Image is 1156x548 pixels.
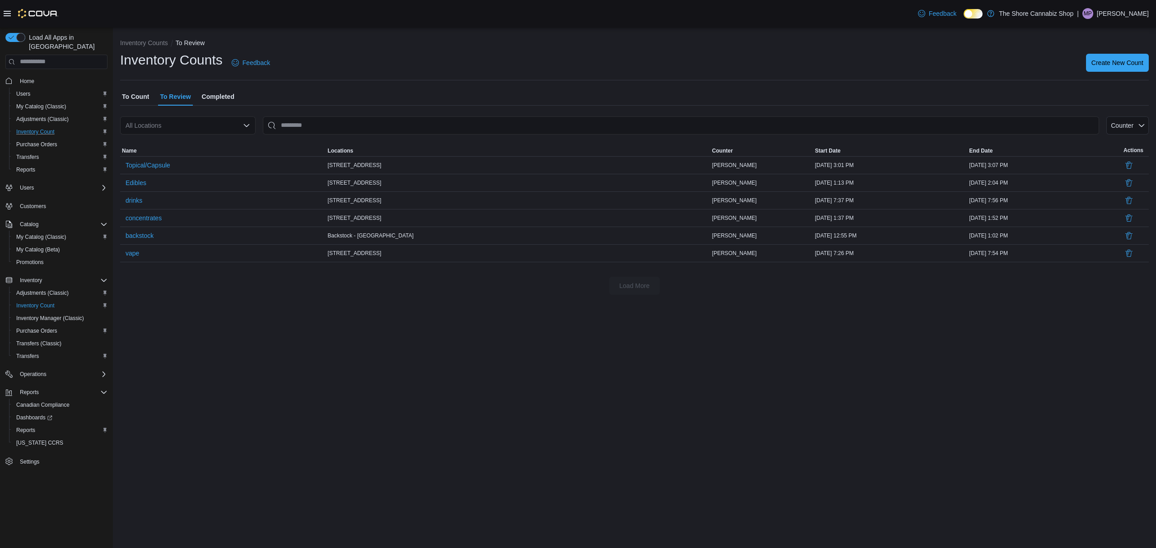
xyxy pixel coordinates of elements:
div: [DATE] 12:55 PM [813,230,968,241]
a: Customers [16,201,50,212]
button: Adjustments (Classic) [9,287,111,299]
span: Settings [16,455,107,467]
button: Counter [710,145,813,156]
span: Adjustments (Classic) [13,114,107,125]
button: Delete [1123,213,1134,223]
a: Transfers [13,351,42,362]
a: Feedback [228,54,274,72]
span: Users [16,90,30,98]
a: Transfers [13,152,42,163]
button: Reports [9,424,111,437]
span: Users [13,88,107,99]
button: Promotions [9,256,111,269]
p: The Shore Cannabiz Shop [999,8,1073,19]
a: Transfers (Classic) [13,338,65,349]
div: Backstock - [GEOGRAPHIC_DATA] [326,230,710,241]
img: Cova [18,9,58,18]
div: [DATE] 1:02 PM [967,230,1122,241]
p: [PERSON_NAME] [1097,8,1149,19]
button: Catalog [2,218,111,231]
a: Settings [16,456,43,467]
button: Home [2,74,111,88]
a: Reports [13,164,39,175]
span: Dashboards [16,414,52,421]
a: Purchase Orders [13,325,61,336]
span: Catalog [16,219,107,230]
span: [PERSON_NAME] [712,162,757,169]
a: Reports [13,425,39,436]
a: My Catalog (Classic) [13,232,70,242]
div: [STREET_ADDRESS] [326,177,710,188]
button: Users [9,88,111,100]
span: My Catalog (Classic) [13,101,107,112]
span: Home [16,75,107,87]
button: Settings [2,455,111,468]
span: Purchase Orders [16,327,57,334]
span: Purchase Orders [16,141,57,148]
a: Users [13,88,34,99]
span: [PERSON_NAME] [712,232,757,239]
button: backstock [122,229,157,242]
span: Customers [16,200,107,212]
span: Inventory Manager (Classic) [16,315,84,322]
span: Transfers [16,353,39,360]
input: This is a search bar. After typing your query, hit enter to filter the results lower in the page. [263,116,1099,135]
button: End Date [967,145,1122,156]
span: Feedback [242,58,270,67]
button: Counter [1106,116,1149,135]
a: Dashboards [13,412,56,423]
span: Canadian Compliance [16,401,70,409]
span: Transfers (Classic) [16,340,61,347]
span: Reports [16,166,35,173]
span: Inventory Count [16,302,55,309]
span: Name [122,147,137,154]
span: Transfers (Classic) [13,338,107,349]
span: Reports [13,164,107,175]
span: Catalog [20,221,38,228]
a: Inventory Manager (Classic) [13,313,88,324]
span: Counter [1111,122,1133,129]
a: [US_STATE] CCRS [13,437,67,448]
span: Customers [20,203,46,210]
span: My Catalog (Classic) [13,232,107,242]
span: Load More [620,281,650,290]
span: Inventory Count [13,300,107,311]
span: Washington CCRS [13,437,107,448]
span: Actions [1123,147,1143,154]
button: Users [16,182,37,193]
nav: An example of EuiBreadcrumbs [120,38,1149,49]
span: [PERSON_NAME] [712,197,757,204]
button: Delete [1123,248,1134,259]
span: MP [1084,8,1092,19]
span: Topical/Capsule [126,161,170,170]
span: [PERSON_NAME] [712,179,757,186]
span: Transfers [16,153,39,161]
span: Load All Apps in [GEOGRAPHIC_DATA] [25,33,107,51]
div: [STREET_ADDRESS] [326,248,710,259]
button: Start Date [813,145,968,156]
button: Inventory [2,274,111,287]
a: Inventory Count [13,300,58,311]
button: drinks [122,194,146,207]
span: Canadian Compliance [13,399,107,410]
button: Inventory Manager (Classic) [9,312,111,325]
button: Create New Count [1086,54,1149,72]
button: Open list of options [243,122,250,129]
button: Topical/Capsule [122,158,174,172]
span: Purchase Orders [13,139,107,150]
span: backstock [126,231,154,240]
button: Inventory Count [9,125,111,138]
button: Purchase Orders [9,138,111,151]
div: [DATE] 3:01 PM [813,160,968,171]
span: drinks [126,196,142,205]
span: To Review [160,88,191,106]
span: My Catalog (Beta) [13,244,107,255]
p: | [1077,8,1079,19]
span: Purchase Orders [13,325,107,336]
a: Home [16,76,38,87]
span: Adjustments (Classic) [16,116,69,123]
div: [DATE] 7:37 PM [813,195,968,206]
a: Adjustments (Classic) [13,288,72,298]
a: My Catalog (Classic) [13,101,70,112]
